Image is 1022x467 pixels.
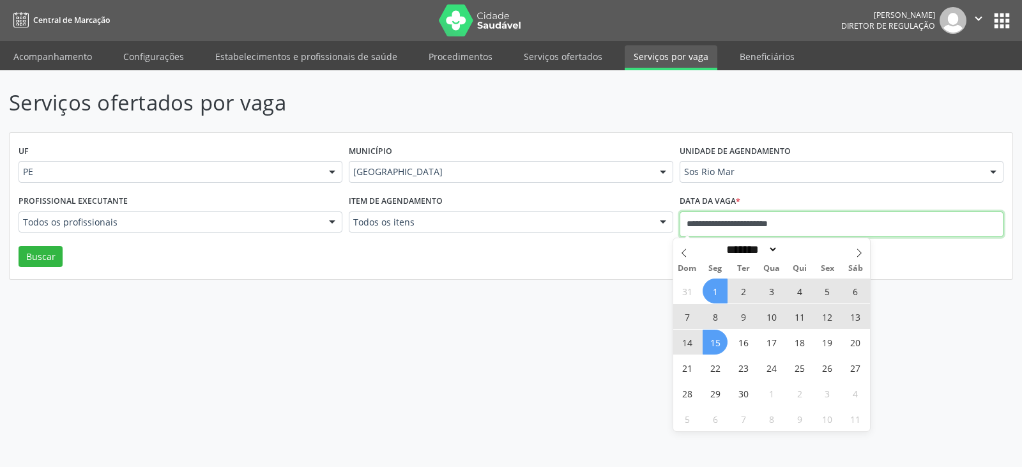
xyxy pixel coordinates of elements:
span: Setembro 12, 2025 [815,304,840,329]
span: Setembro 20, 2025 [843,330,868,355]
span: Setembro 5, 2025 [815,279,840,303]
span: Setembro 7, 2025 [675,304,699,329]
span: Setembro 26, 2025 [815,355,840,380]
span: Outubro 2, 2025 [787,381,812,406]
span: PE [23,165,316,178]
span: Qui [786,264,814,273]
span: Setembro 21, 2025 [675,355,699,380]
span: Setembro 30, 2025 [731,381,756,406]
span: Setembro 18, 2025 [787,330,812,355]
a: Serviços ofertados [515,45,611,68]
label: Unidade de agendamento [680,142,791,162]
span: Outubro 3, 2025 [815,381,840,406]
span: Seg [701,264,729,273]
span: Setembro 13, 2025 [843,304,868,329]
span: Dom [673,264,701,273]
a: Serviços por vaga [625,45,717,70]
span: Todos os itens [353,216,646,229]
span: Outubro 10, 2025 [815,406,840,431]
span: Setembro 2, 2025 [731,279,756,303]
span: Setembro 16, 2025 [731,330,756,355]
span: Setembro 22, 2025 [703,355,728,380]
button:  [966,7,991,34]
span: Qua [758,264,786,273]
span: Setembro 28, 2025 [675,381,699,406]
div: [PERSON_NAME] [841,10,935,20]
span: Setembro 27, 2025 [843,355,868,380]
span: Agosto 31, 2025 [675,279,699,303]
img: img [940,7,966,34]
i:  [972,11,986,26]
label: Profissional executante [19,192,128,211]
span: Setembro 6, 2025 [843,279,868,303]
p: Serviços ofertados por vaga [9,87,712,119]
span: Setembro 1, 2025 [703,279,728,303]
label: Município [349,142,392,162]
span: Outubro 1, 2025 [759,381,784,406]
span: Setembro 11, 2025 [787,304,812,329]
a: Beneficiários [731,45,804,68]
span: Central de Marcação [33,15,110,26]
span: Setembro 23, 2025 [731,355,756,380]
a: Configurações [114,45,193,68]
span: Ter [729,264,758,273]
span: Setembro 15, 2025 [703,330,728,355]
a: Acompanhamento [4,45,101,68]
label: UF [19,142,29,162]
span: Outubro 7, 2025 [731,406,756,431]
span: Setembro 17, 2025 [759,330,784,355]
a: Estabelecimentos e profissionais de saúde [206,45,406,68]
span: Setembro 4, 2025 [787,279,812,303]
select: Month [722,243,779,256]
label: Item de agendamento [349,192,443,211]
span: Outubro 6, 2025 [703,406,728,431]
span: Setembro 10, 2025 [759,304,784,329]
span: Outubro 5, 2025 [675,406,699,431]
span: Setembro 19, 2025 [815,330,840,355]
a: Central de Marcação [9,10,110,31]
span: Setembro 14, 2025 [675,330,699,355]
span: Outubro 8, 2025 [759,406,784,431]
span: Setembro 3, 2025 [759,279,784,303]
span: Todos os profissionais [23,216,316,229]
label: Data da vaga [680,192,740,211]
span: Sex [814,264,842,273]
span: Outubro 4, 2025 [843,381,868,406]
span: Sos Rio Mar [684,165,977,178]
span: Outubro 9, 2025 [787,406,812,431]
input: Year [778,243,820,256]
span: Setembro 8, 2025 [703,304,728,329]
span: Sáb [842,264,870,273]
span: [GEOGRAPHIC_DATA] [353,165,646,178]
span: Setembro 24, 2025 [759,355,784,380]
span: Diretor de regulação [841,20,935,31]
button: apps [991,10,1013,32]
a: Procedimentos [420,45,501,68]
span: Setembro 29, 2025 [703,381,728,406]
span: Outubro 11, 2025 [843,406,868,431]
span: Setembro 9, 2025 [731,304,756,329]
span: Setembro 25, 2025 [787,355,812,380]
button: Buscar [19,246,63,268]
